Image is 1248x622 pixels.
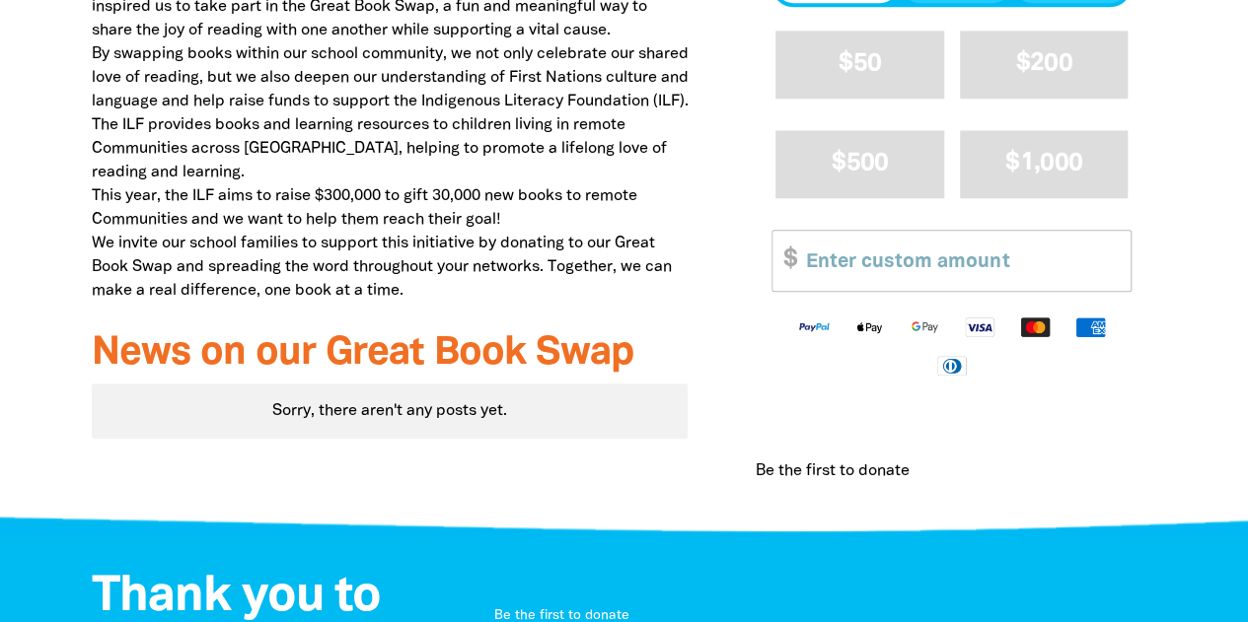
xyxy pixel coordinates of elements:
button: $1,000 [960,130,1129,198]
img: Diners Club logo [924,354,980,377]
div: Available payment methods [771,300,1132,391]
button: $50 [775,31,944,99]
h3: News on our Great Book Swap [92,332,689,376]
img: Apple Pay logo [842,315,897,338]
div: Sorry, there aren't any posts yet. [92,383,689,439]
button: $200 [960,31,1129,99]
img: Paypal logo [786,315,842,338]
img: Mastercard logo [1007,315,1063,338]
img: Visa logo [952,315,1007,338]
img: American Express logo [1063,315,1118,338]
input: Enter custom amount [792,231,1131,291]
button: $500 [775,130,944,198]
div: Paginated content [92,383,689,439]
span: $500 [832,152,888,174]
span: $50 [839,52,881,75]
img: Google Pay logo [897,315,952,338]
span: $1,000 [1005,152,1082,174]
span: $ [772,231,796,291]
span: $200 [1016,52,1072,75]
div: Donation stream [747,436,1156,507]
p: Be the first to donate [755,459,909,483]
